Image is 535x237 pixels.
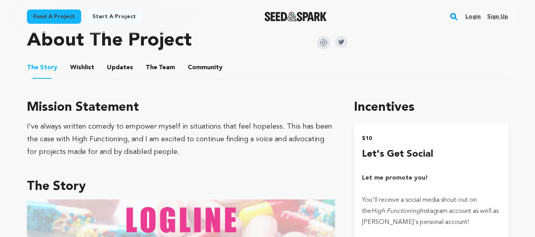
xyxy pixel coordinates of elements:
[465,10,481,23] a: Login
[362,175,428,181] strong: Let me promote you!
[27,9,81,24] a: Fund a project
[70,63,94,72] span: Wishlist
[354,98,508,117] h1: Incentives
[27,98,335,117] h3: Mission Statement
[317,36,330,49] img: Seed&Spark Instagram Icon
[146,63,175,72] span: Team
[371,208,420,214] em: High Functioning
[27,177,335,196] h3: The Story
[265,12,327,21] img: Seed&Spark Logo Dark Mode
[146,63,157,72] span: The
[188,63,223,72] span: Community
[362,195,500,228] p: You'll receive a social media shout-out on the Instagram account as well as [PERSON_NAME]'s perso...
[335,36,348,48] img: Seed&Spark Twitter Icon
[27,63,57,72] span: Story
[86,9,142,24] a: Start a project
[27,31,192,50] h1: About The Project
[27,120,335,158] div: I’ve always written comedy to empower myself in situations that feel hopeless. This has been the ...
[487,10,508,23] a: Sign up
[107,63,133,72] span: Updates
[362,133,500,144] h2: $10
[265,12,327,21] a: Seed&Spark Homepage
[27,63,38,72] span: The
[362,147,500,161] h4: Let's Get Social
